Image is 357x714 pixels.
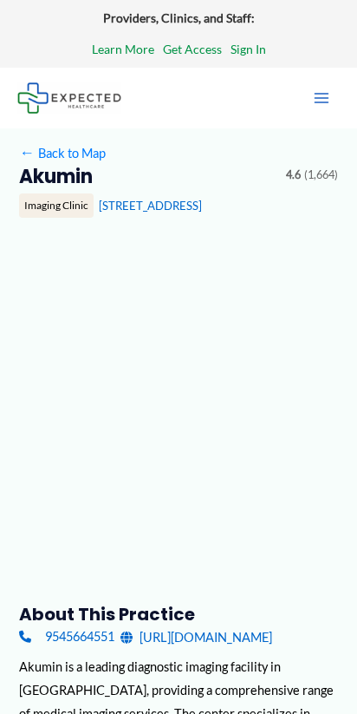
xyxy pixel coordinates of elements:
h3: About this practice [19,603,337,626]
span: ← [19,145,35,160]
span: 4.6 [286,165,301,186]
span: (1,664) [304,165,338,186]
a: Sign In [230,38,266,61]
a: [STREET_ADDRESS] [99,199,202,213]
a: Learn More [92,38,154,61]
img: Expected Healthcare Logo - side, dark font, small [17,82,121,113]
a: ←Back to Map [19,141,105,165]
a: Get Access [163,38,222,61]
button: Main menu toggle [303,80,340,116]
h2: Akumin [19,165,273,189]
a: [URL][DOMAIN_NAME] [120,626,272,649]
a: 9545664551 [19,626,114,649]
strong: Providers, Clinics, and Staff: [103,10,255,25]
div: Imaging Clinic [19,193,94,218]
